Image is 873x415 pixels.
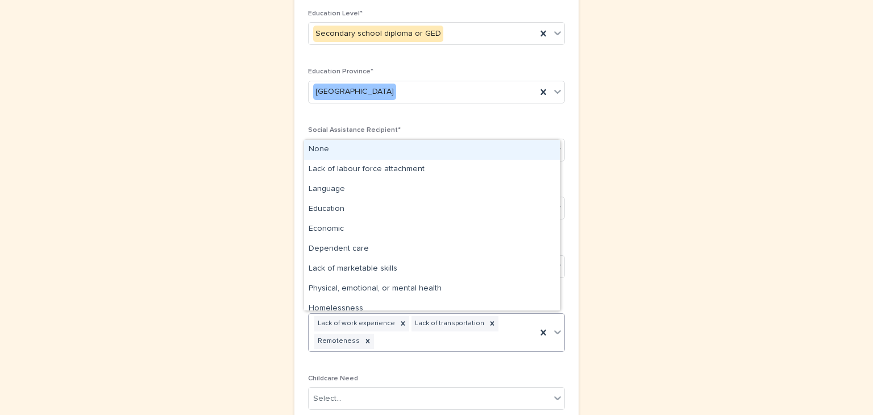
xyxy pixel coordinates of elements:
[304,279,560,299] div: Physical, emotional, or mental health
[304,219,560,239] div: Economic
[411,316,486,331] div: Lack of transportation
[313,393,342,405] div: Select...
[304,259,560,279] div: Lack of marketable skills
[304,180,560,200] div: Language
[304,160,560,180] div: Lack of labour force attachment
[308,375,358,382] span: Childcare Need
[314,316,397,331] div: Lack of work experience
[314,334,361,349] div: Remoteness
[304,200,560,219] div: Education
[308,68,373,75] span: Education Province*
[313,84,396,100] div: [GEOGRAPHIC_DATA]
[304,140,560,160] div: None
[308,10,363,17] span: Education Level*
[308,127,401,134] span: Social Assistance Recipient*
[313,26,443,42] div: Secondary school diploma or GED
[304,299,560,319] div: Homelessness
[304,239,560,259] div: Dependent care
